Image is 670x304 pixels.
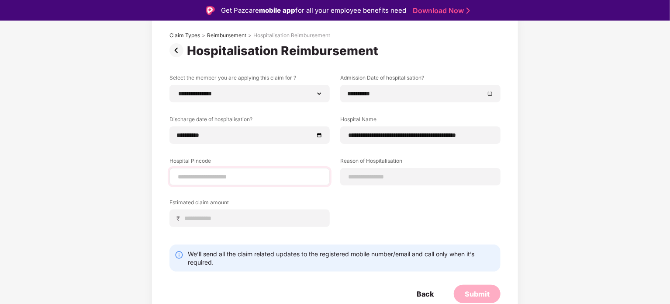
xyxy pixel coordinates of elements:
label: Admission Date of hospitalisation? [340,74,501,85]
span: ₹ [176,214,183,223]
strong: mobile app [259,6,295,14]
label: Estimated claim amount [169,199,330,210]
label: Reason of Hospitalisation [340,157,501,168]
div: Back [417,289,434,299]
div: Claim Types [169,32,200,39]
label: Hospital Pincode [169,157,330,168]
label: Select the member you are applying this claim for ? [169,74,330,85]
div: Hospitalisation Reimbursement [187,43,382,58]
div: We’ll send all the claim related updates to the registered mobile number/email and call only when... [188,250,495,266]
label: Hospital Name [340,115,501,126]
img: Stroke [466,6,470,15]
div: Hospitalisation Reimbursement [253,32,330,39]
div: Get Pazcare for all your employee benefits need [221,5,406,16]
label: Discharge date of hospitalisation? [169,115,330,126]
img: svg+xml;base64,PHN2ZyBpZD0iSW5mby0yMHgyMCIgeG1sbnM9Imh0dHA6Ly93d3cudzMub3JnLzIwMDAvc3ZnIiB3aWR0aD... [175,251,183,259]
img: Logo [206,6,215,15]
a: Download Now [413,6,467,15]
div: Submit [465,289,490,299]
img: svg+xml;base64,PHN2ZyBpZD0iUHJldi0zMngzMiIgeG1sbnM9Imh0dHA6Ly93d3cudzMub3JnLzIwMDAvc3ZnIiB3aWR0aD... [169,43,187,57]
div: > [248,32,252,39]
div: Reimbursement [207,32,246,39]
div: > [202,32,205,39]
